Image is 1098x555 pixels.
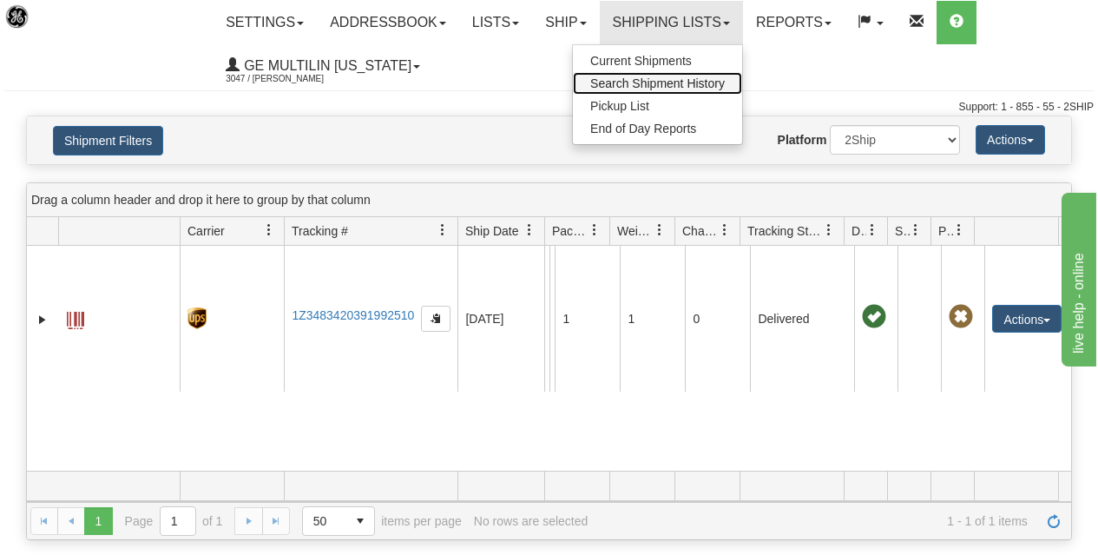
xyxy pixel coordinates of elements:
[710,215,740,245] a: Charge filter column settings
[84,507,112,535] span: Page 1
[590,54,692,68] span: Current Shipments
[778,131,827,149] label: Platform
[346,507,374,535] span: select
[254,215,284,245] a: Carrier filter column settings
[590,99,649,113] span: Pickup List
[600,514,1028,528] span: 1 - 1 of 1 items
[851,222,866,240] span: Delivery Status
[600,1,743,44] a: Shipping lists
[226,70,356,88] span: 3047 / [PERSON_NAME]
[573,72,742,95] a: Search Shipment History
[515,215,544,245] a: Ship Date filter column settings
[13,10,161,31] div: live help - online
[617,222,654,240] span: Weight
[573,117,742,140] a: End of Day Reports
[590,76,725,90] span: Search Shipment History
[292,308,414,322] a: 1Z3483420391992510
[685,246,750,392] td: 0
[590,122,696,135] span: End of Day Reports
[53,126,163,155] button: Shipment Filters
[573,95,742,117] a: Pickup List
[27,183,1071,217] div: grid grouping header
[555,246,620,392] td: 1
[213,1,317,44] a: Settings
[474,514,588,528] div: No rows are selected
[938,222,953,240] span: Pickup Status
[187,222,225,240] span: Carrier
[944,215,974,245] a: Pickup Status filter column settings
[620,246,685,392] td: 1
[532,1,599,44] a: Ship
[67,304,84,332] a: Label
[895,222,910,240] span: Shipment Issues
[459,1,532,44] a: Lists
[747,222,823,240] span: Tracking Status
[125,506,223,536] span: Page of 1
[992,305,1062,333] button: Actions
[580,215,609,245] a: Packages filter column settings
[457,246,544,392] td: [DATE]
[34,311,51,328] a: Expand
[645,215,674,245] a: Weight filter column settings
[317,1,459,44] a: Addressbook
[240,58,411,73] span: GE Multilin [US_STATE]
[544,246,549,392] td: GE Grid Solutions LLC [GEOGRAPHIC_DATA] [GEOGRAPHIC_DATA]
[976,125,1045,155] button: Actions
[161,507,195,535] input: Page 1
[302,506,462,536] span: items per page
[187,307,206,329] img: 8 - UPS
[750,246,854,392] td: Delivered
[1058,188,1096,366] iframe: chat widget
[292,222,348,240] span: Tracking #
[1040,507,1068,535] a: Refresh
[549,246,555,392] td: FLEX-CORE [GEOGRAPHIC_DATA] OH [PERSON_NAME] 43026-1548
[814,215,844,245] a: Tracking Status filter column settings
[302,506,375,536] span: Page sizes drop down
[4,100,1094,115] div: Support: 1 - 855 - 55 - 2SHIP
[901,215,930,245] a: Shipment Issues filter column settings
[858,215,887,245] a: Delivery Status filter column settings
[552,222,588,240] span: Packages
[465,222,518,240] span: Ship Date
[862,305,886,329] span: On time
[743,1,845,44] a: Reports
[428,215,457,245] a: Tracking # filter column settings
[682,222,719,240] span: Charge
[949,305,973,329] span: Pickup Not Assigned
[4,4,93,49] img: logo3047.jpg
[421,306,450,332] button: Copy to clipboard
[573,50,742,72] a: Current Shipments
[213,44,433,88] a: GE Multilin [US_STATE] 3047 / [PERSON_NAME]
[313,512,336,530] span: 50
